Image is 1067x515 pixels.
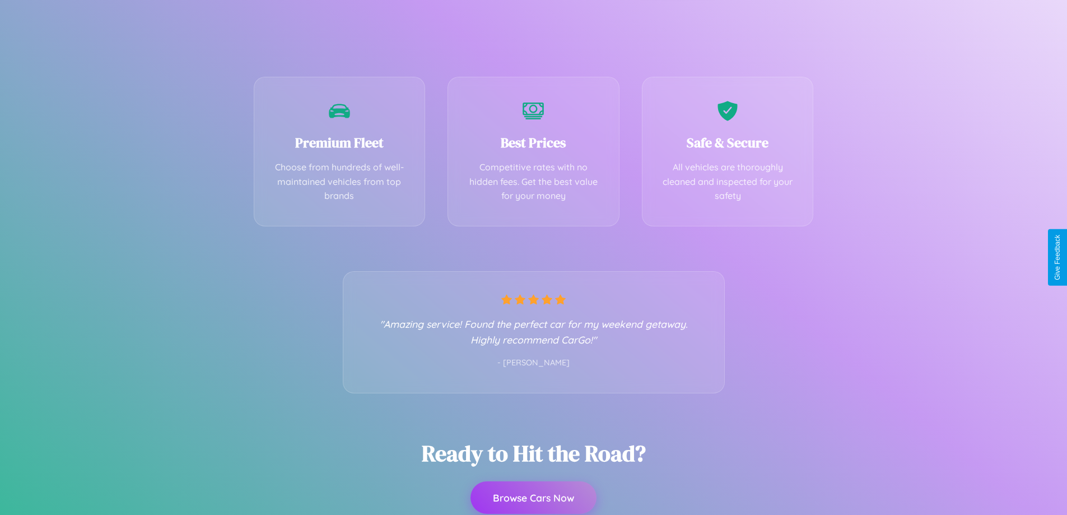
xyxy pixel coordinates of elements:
p: - [PERSON_NAME] [366,356,702,370]
h3: Best Prices [465,133,602,152]
button: Browse Cars Now [470,481,597,514]
div: Give Feedback [1054,235,1061,280]
p: All vehicles are thoroughly cleaned and inspected for your safety [659,160,796,203]
h3: Premium Fleet [271,133,408,152]
p: Competitive rates with no hidden fees. Get the best value for your money [465,160,602,203]
h3: Safe & Secure [659,133,796,152]
p: "Amazing service! Found the perfect car for my weekend getaway. Highly recommend CarGo!" [366,316,702,347]
p: Choose from hundreds of well-maintained vehicles from top brands [271,160,408,203]
h2: Ready to Hit the Road? [422,438,646,468]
